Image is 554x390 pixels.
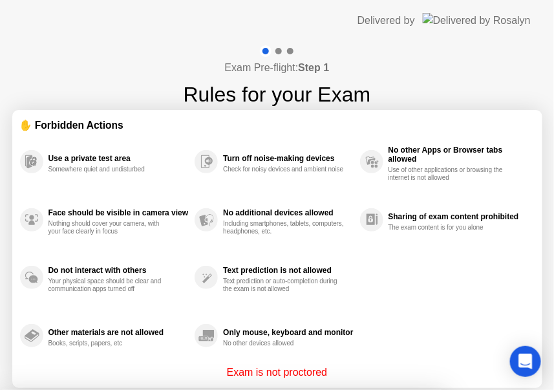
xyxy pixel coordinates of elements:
[227,365,328,380] p: Exam is not proctored
[510,346,541,377] div: Open Intercom Messenger
[223,266,353,275] div: Text prediction is not allowed
[48,277,171,293] div: Your physical space should be clear and communication apps turned off
[48,266,189,275] div: Do not interact with others
[184,79,371,110] h1: Rules for your Exam
[389,166,511,182] div: Use of other applications or browsing the internet is not allowed
[423,13,531,28] img: Delivered by Rosalyn
[48,154,189,163] div: Use a private test area
[389,224,511,232] div: The exam content is for you alone
[223,340,345,347] div: No other devices allowed
[223,277,345,293] div: Text prediction or auto-completion during the exam is not allowed
[223,220,345,235] div: Including smartphones, tablets, computers, headphones, etc.
[225,60,330,76] h4: Exam Pre-flight:
[223,208,353,217] div: No additional devices allowed
[223,154,353,163] div: Turn off noise-making devices
[20,118,535,133] div: ✋ Forbidden Actions
[48,340,171,347] div: Books, scripts, papers, etc
[357,13,415,28] div: Delivered by
[48,328,189,337] div: Other materials are not allowed
[389,146,528,164] div: No other Apps or Browser tabs allowed
[223,328,353,337] div: Only mouse, keyboard and monitor
[48,166,171,173] div: Somewhere quiet and undisturbed
[298,62,329,73] b: Step 1
[48,208,189,217] div: Face should be visible in camera view
[48,220,171,235] div: Nothing should cover your camera, with your face clearly in focus
[223,166,345,173] div: Check for noisy devices and ambient noise
[389,212,528,221] div: Sharing of exam content prohibited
